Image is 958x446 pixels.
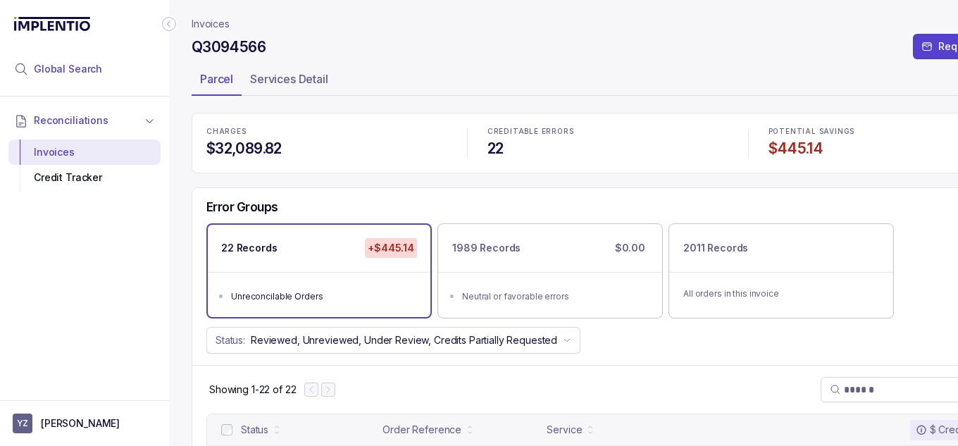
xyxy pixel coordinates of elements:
[206,327,580,354] button: Status:Reviewed, Unreviewed, Under Review, Credits Partially Requested
[452,241,521,255] p: 1989 Records
[221,424,232,435] input: checkbox-checkbox
[161,16,178,32] div: Collapse Icon
[365,238,417,258] p: +$445.14
[13,414,156,433] button: User initials[PERSON_NAME]
[209,383,296,397] p: Showing 1-22 of 22
[612,238,648,258] p: $0.00
[13,414,32,433] span: User initials
[34,113,108,128] span: Reconciliations
[487,139,728,159] h4: 22
[462,290,647,304] div: Neutral or favorable errors
[251,333,557,347] p: Reviewed, Unreviewed, Under Review, Credits Partially Requested
[20,140,149,165] div: Invoices
[683,287,879,301] p: All orders in this invoice
[206,128,447,136] p: CHARGES
[241,423,268,437] div: Status
[221,241,278,255] p: 22 Records
[8,105,161,136] button: Reconciliations
[487,128,728,136] p: CREDITABLE ERRORS
[683,241,748,255] p: 2011 Records
[209,383,296,397] div: Remaining page entries
[231,290,416,304] div: Unreconcilable Orders
[206,139,447,159] h4: $32,089.82
[192,17,230,31] nav: breadcrumb
[200,70,233,87] p: Parcel
[192,68,242,96] li: Tab Parcel
[242,68,337,96] li: Tab Services Detail
[216,333,245,347] p: Status:
[41,416,120,430] p: [PERSON_NAME]
[192,37,266,57] h4: Q3094566
[192,17,230,31] a: Invoices
[382,423,461,437] div: Order Reference
[34,62,102,76] span: Global Search
[8,137,161,194] div: Reconciliations
[547,423,582,437] div: Service
[20,165,149,190] div: Credit Tracker
[206,199,278,215] h5: Error Groups
[250,70,328,87] p: Services Detail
